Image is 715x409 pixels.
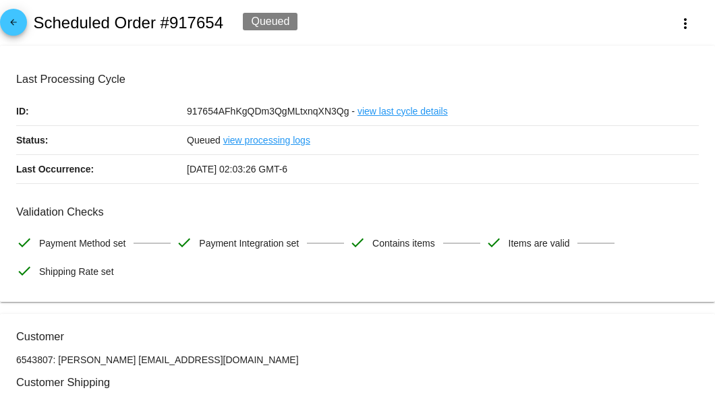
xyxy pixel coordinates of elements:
mat-icon: arrow_back [5,18,22,34]
h3: Customer [16,330,699,343]
h3: Validation Checks [16,206,699,218]
a: view last cycle details [357,97,448,125]
mat-icon: check [16,263,32,279]
span: 917654AFhKgQDm3QgMLtxnqXN3Qg - [187,106,355,117]
mat-icon: check [176,234,192,251]
span: Shipping Rate set [39,257,114,286]
span: Payment Integration set [199,229,299,257]
h3: Last Processing Cycle [16,73,699,86]
span: Payment Method set [39,229,125,257]
mat-icon: check [349,234,366,251]
div: Queued [243,13,297,30]
mat-icon: check [16,234,32,251]
a: view processing logs [223,126,310,154]
span: Items are valid [509,229,570,257]
mat-icon: check [486,234,502,251]
p: ID: [16,97,187,125]
p: Last Occurrence: [16,155,187,183]
span: Queued [187,135,221,146]
h3: Customer Shipping [16,376,699,389]
p: 6543807: [PERSON_NAME] [EMAIL_ADDRESS][DOMAIN_NAME] [16,354,699,365]
h2: Scheduled Order #917654 [33,13,223,32]
mat-icon: more_vert [677,15,693,32]
span: [DATE] 02:03:26 GMT-6 [187,164,287,175]
p: Status: [16,126,187,154]
span: Contains items [372,229,435,257]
